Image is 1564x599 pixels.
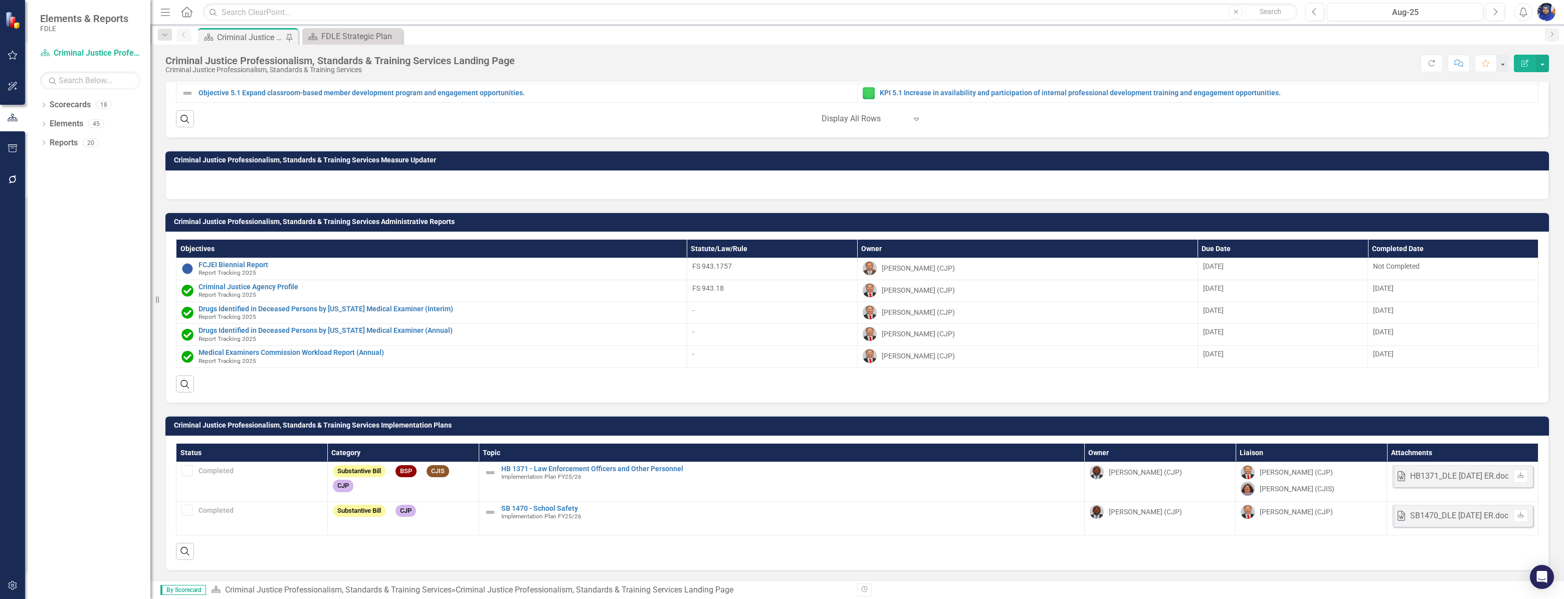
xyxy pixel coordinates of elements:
span: [DATE] [1373,350,1394,358]
div: Not Completed [1373,261,1533,271]
div: [PERSON_NAME] (CJP) [882,329,955,339]
a: SB 1470 - School Safety [501,505,1079,512]
div: [PERSON_NAME] (CJP) [1109,467,1182,477]
img: ClearPoint Strategy [5,12,23,29]
span: FS 943.1757 [692,262,732,270]
span: Report Tracking 2025 [199,313,256,320]
small: FDLE [40,25,128,33]
span: Report Tracking 2025 [199,291,256,298]
img: Complete [181,285,193,297]
span: [DATE] [1203,328,1224,336]
a: HB 1371 - Law Enforcement Officers and Other Personnel [501,465,1079,473]
a: Criminal Justice Agency Profile [199,283,682,291]
div: Open Intercom Messenger [1530,565,1554,589]
a: Objective 5.1 Expand classroom-based member development program and engagement opportunities. [199,89,852,97]
a: Drugs Identified in Deceased Persons by [US_STATE] Medical Examiner (Interim) [199,305,682,313]
div: [PERSON_NAME] (CJP) [1260,507,1333,517]
div: » [211,584,850,596]
div: 18 [96,101,112,109]
td: Double-Click to Edit [1387,462,1538,501]
img: Chad Brown [1090,505,1104,519]
h3: Criminal Justice Professionalism, Standards & Training Services Measure Updater [174,156,1544,164]
img: Brett Kirkland [1241,465,1255,479]
a: Elements [50,118,83,130]
span: [DATE] [1373,306,1394,314]
div: Aug-25 [1330,7,1480,19]
img: Chris Johnson [863,261,877,275]
img: Proceeding as Planned [863,87,875,99]
input: Search ClearPoint... [203,4,1298,21]
span: By Scorecard [160,585,206,595]
span: [DATE] [1373,328,1394,336]
a: Criminal Justice Professionalism, Standards & Training Services [40,48,140,59]
span: [DATE] [1203,306,1224,314]
div: Criminal Justice Professionalism, Standards & Training Services Landing Page [217,31,283,44]
span: Search [1260,8,1281,16]
span: Report Tracking 2025 [199,357,256,364]
h3: Criminal Justice Professionalism, Standards & Training Services Implementation Plans [174,422,1544,429]
span: Substantive Bill [333,465,385,478]
img: Brett Kirkland [1241,505,1255,519]
span: Implementation Plan FY25/26 [501,473,581,480]
div: [PERSON_NAME] (CJP) [882,263,955,273]
span: - [692,350,694,358]
a: Medical Examiners Commission Workload Report (Annual) [199,349,682,356]
div: Criminal Justice Professionalism, Standards & Training Services Landing Page [456,585,733,594]
img: Somi Akter [1537,3,1555,21]
a: FCJEI Biennial Report [199,261,682,269]
a: Criminal Justice Professionalism, Standards & Training Services [225,585,452,594]
button: Search [1245,5,1295,19]
div: FDLE Strategic Plan [321,30,400,43]
span: Implementation Plan FY25/26 [501,513,581,520]
div: [PERSON_NAME] (CJP) [882,285,955,295]
a: Drugs Identified in Deceased Persons by [US_STATE] Medical Examiner (Annual) [199,327,682,334]
img: Informational Data [181,263,193,275]
div: [PERSON_NAME] (CJP) [1260,467,1333,477]
span: - [692,306,694,314]
td: Double-Click to Edit [1387,501,1538,535]
img: Rachel Truxell [1241,482,1255,496]
span: [DATE] [1203,262,1224,270]
span: - [692,328,694,336]
span: Report Tracking 2025 [199,269,256,276]
span: [DATE] [1373,284,1394,292]
img: Complete [181,351,193,363]
img: Complete [181,329,193,341]
div: HB1371_DLE [DATE] ER.docx [1410,471,1513,482]
td: Double-Click to Edit Right Click for Context Menu [176,280,687,302]
img: Not Defined [181,87,193,99]
h3: Criminal Justice Professionalism, Standards & Training Services Administrative Reports [174,218,1544,226]
img: Brett Kirkland [863,327,877,341]
td: Double-Click to Edit Right Click for Context Menu [479,501,1084,535]
td: Double-Click to Edit Right Click for Context Menu [176,302,687,324]
a: Scorecards [50,99,91,111]
span: Elements & Reports [40,13,128,25]
a: KPI 5.1 Increase in availability and participation of internal professional development training ... [880,89,1533,97]
span: [DATE] [1203,350,1224,358]
td: Double-Click to Edit Right Click for Context Menu [176,258,687,280]
img: Chad Brown [1090,465,1104,479]
div: SB1470_DLE [DATE] ER.docx [1410,510,1512,522]
img: Not Defined [484,467,496,479]
span: BSP [396,465,417,478]
img: Brett Kirkland [863,349,877,363]
input: Search Below... [40,72,140,89]
div: Criminal Justice Professionalism, Standards & Training Services Landing Page [165,55,515,66]
span: Substantive Bill [333,505,385,517]
div: [PERSON_NAME] (CJP) [882,351,955,361]
span: CJP [396,505,416,517]
div: 20 [83,138,99,147]
button: Aug-25 [1327,3,1483,21]
td: Double-Click to Edit Right Click for Context Menu [857,84,1538,102]
img: Brett Kirkland [863,305,877,319]
span: FS 943.18 [692,284,724,292]
img: Complete [181,307,193,319]
a: Reports [50,137,78,149]
span: [DATE] [1203,284,1224,292]
img: Not Defined [484,506,496,518]
div: [PERSON_NAME] (CJP) [882,307,955,317]
div: 45 [88,120,104,128]
span: CJP [333,480,353,492]
td: Double-Click to Edit Right Click for Context Menu [479,462,1084,501]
